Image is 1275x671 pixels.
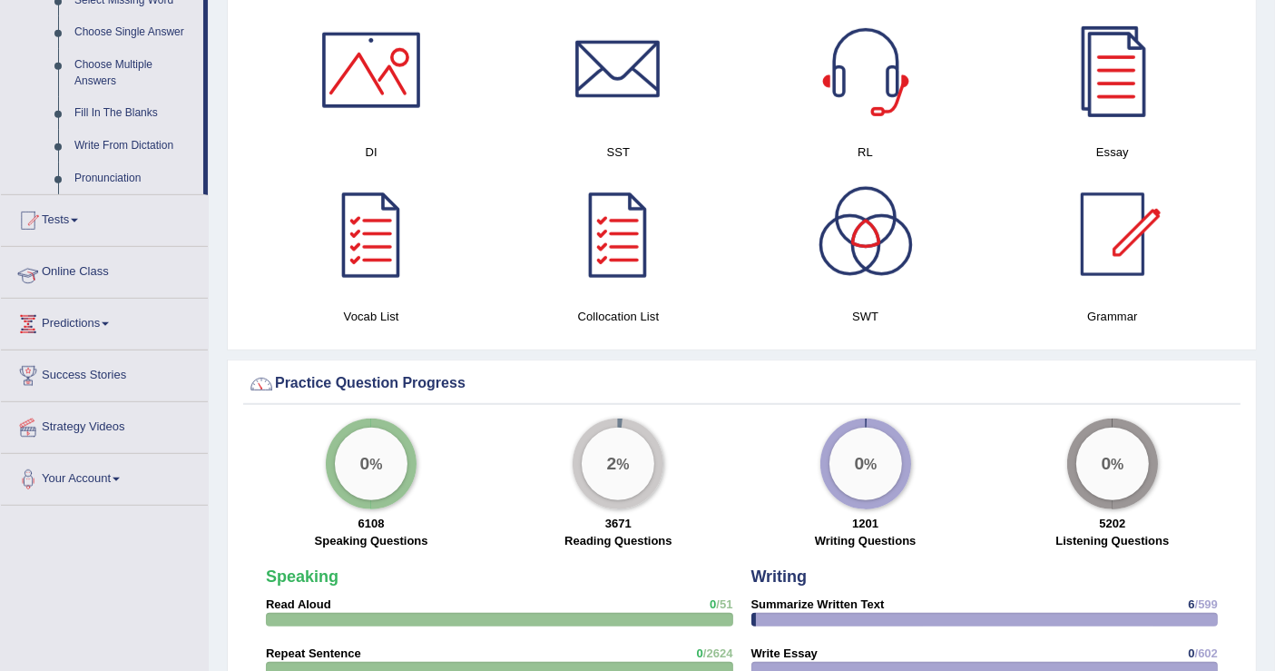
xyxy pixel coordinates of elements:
strong: 1201 [852,517,878,530]
div: % [829,428,902,500]
h4: Vocab List [257,307,485,326]
a: Write From Dictation [66,130,203,163]
span: /602 [1195,646,1218,660]
big: 2 [607,454,617,474]
a: Your Account [1,454,208,499]
a: Success Stories [1,350,208,396]
strong: Repeat Sentence [266,646,361,660]
h4: SST [504,143,732,162]
a: Online Class [1,247,208,292]
div: Practice Question Progress [248,370,1236,398]
a: Strategy Videos [1,402,208,448]
span: 0 [697,646,703,660]
h4: RL [751,143,980,162]
strong: Writing [751,567,808,586]
strong: Read Aloud [266,597,331,611]
h4: Grammar [998,307,1227,326]
h4: Essay [998,143,1227,162]
span: /599 [1195,597,1218,611]
a: Tests [1,195,208,241]
strong: Speaking [266,567,338,586]
h4: SWT [751,307,980,326]
div: % [1076,428,1149,500]
a: Predictions [1,299,208,344]
span: 0 [1188,646,1194,660]
strong: 3671 [605,517,632,530]
h4: DI [257,143,485,162]
strong: 6108 [358,517,385,530]
span: 6 [1188,597,1194,611]
a: Choose Multiple Answers [66,49,203,97]
strong: 5202 [1099,517,1125,530]
strong: Write Essay [751,646,818,660]
span: /51 [716,597,732,611]
label: Listening Questions [1055,532,1169,549]
div: % [335,428,407,500]
strong: Summarize Written Text [751,597,885,611]
span: /2624 [703,646,733,660]
big: 0 [360,454,370,474]
a: Choose Single Answer [66,16,203,49]
h4: Collocation List [504,307,732,326]
div: % [582,428,654,500]
label: Writing Questions [815,532,917,549]
span: 0 [710,597,716,611]
label: Speaking Questions [315,532,428,549]
a: Fill In The Blanks [66,97,203,130]
big: 0 [1101,454,1111,474]
a: Pronunciation [66,163,203,195]
big: 0 [854,454,864,474]
label: Reading Questions [564,532,672,549]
